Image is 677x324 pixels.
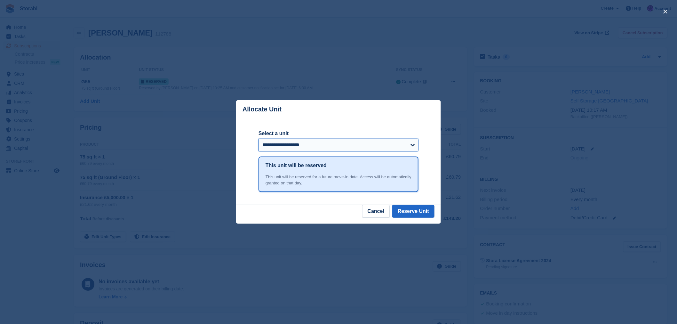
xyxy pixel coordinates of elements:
button: close [660,6,671,17]
h1: This unit will be reserved [266,162,327,169]
div: This unit will be reserved for a future move-in date. Access will be automatically granted on tha... [266,174,411,186]
button: Reserve Unit [392,205,434,218]
p: Allocate Unit [243,106,282,113]
label: Select a unit [259,130,418,137]
button: Cancel [362,205,390,218]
